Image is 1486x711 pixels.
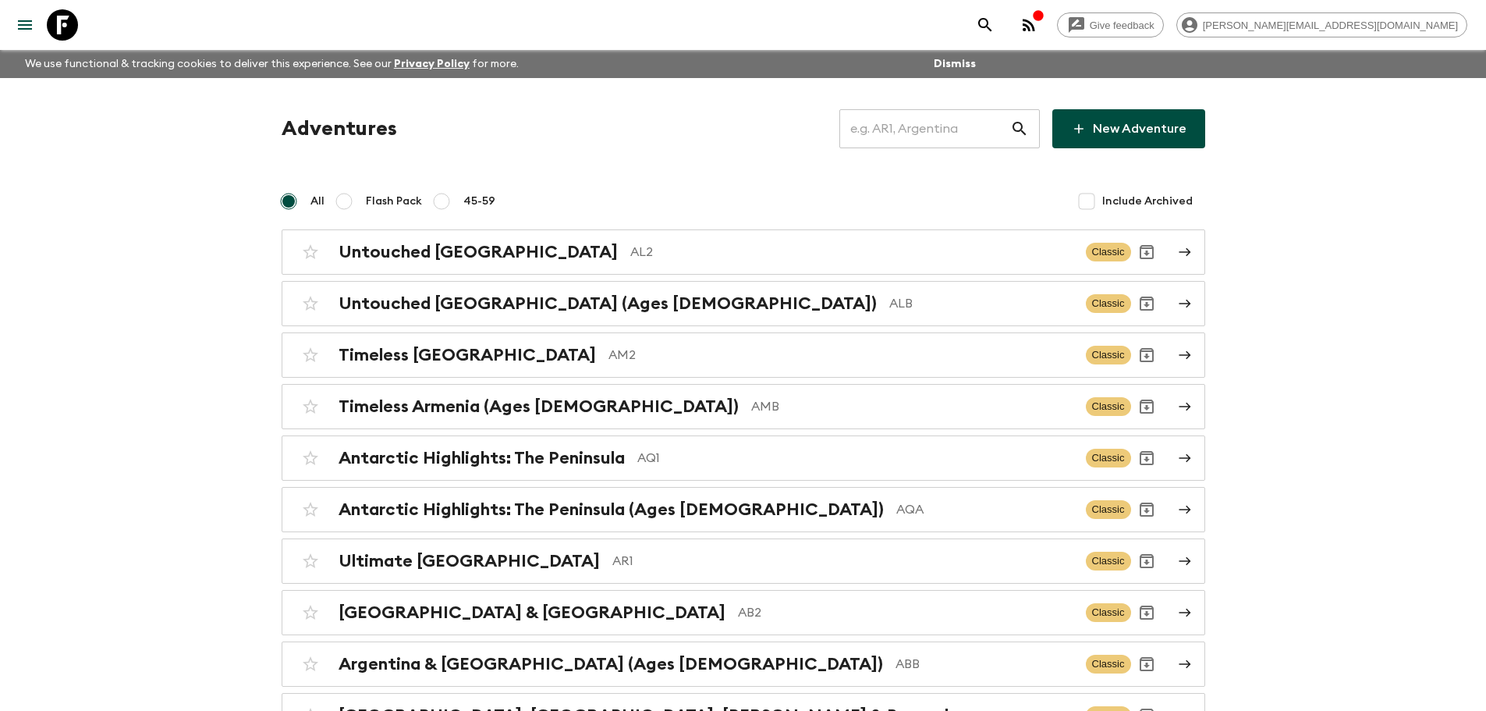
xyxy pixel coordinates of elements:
[738,603,1073,622] p: AB2
[339,396,739,417] h2: Timeless Armenia (Ages [DEMOGRAPHIC_DATA])
[339,448,625,468] h2: Antarctic Highlights: The Peninsula
[282,384,1205,429] a: Timeless Armenia (Ages [DEMOGRAPHIC_DATA])AMBClassicArchive
[9,9,41,41] button: menu
[1102,194,1193,209] span: Include Archived
[1131,546,1162,577] button: Archive
[1086,655,1131,674] span: Classic
[1086,500,1131,519] span: Classic
[1131,649,1162,680] button: Archive
[970,9,1001,41] button: search adventures
[282,590,1205,635] a: [GEOGRAPHIC_DATA] & [GEOGRAPHIC_DATA]AB2ClassicArchive
[282,281,1205,326] a: Untouched [GEOGRAPHIC_DATA] (Ages [DEMOGRAPHIC_DATA])ALBClassicArchive
[1131,340,1162,371] button: Archive
[282,539,1205,584] a: Ultimate [GEOGRAPHIC_DATA]AR1ClassicArchive
[19,50,525,78] p: We use functional & tracking cookies to deliver this experience. See our for more.
[1081,20,1163,31] span: Give feedback
[339,654,883,674] h2: Argentina & [GEOGRAPHIC_DATA] (Ages [DEMOGRAPHIC_DATA])
[1086,346,1131,364] span: Classic
[1052,109,1205,148] a: New Adventure
[1086,294,1131,313] span: Classic
[637,449,1073,467] p: AQ1
[339,293,877,314] h2: Untouched [GEOGRAPHIC_DATA] (Ages [DEMOGRAPHIC_DATA])
[310,194,325,209] span: All
[1131,236,1162,268] button: Archive
[282,332,1205,378] a: Timeless [GEOGRAPHIC_DATA]AM2ClassicArchive
[1176,12,1467,37] div: [PERSON_NAME][EMAIL_ADDRESS][DOMAIN_NAME]
[1086,243,1131,261] span: Classic
[839,107,1010,151] input: e.g. AR1, Argentina
[366,194,422,209] span: Flash Pack
[1131,494,1162,525] button: Archive
[463,194,495,209] span: 45-59
[339,242,618,262] h2: Untouched [GEOGRAPHIC_DATA]
[896,500,1073,519] p: AQA
[1131,288,1162,319] button: Archive
[930,53,980,75] button: Dismiss
[1057,12,1164,37] a: Give feedback
[1086,603,1131,622] span: Classic
[282,487,1205,532] a: Antarctic Highlights: The Peninsula (Ages [DEMOGRAPHIC_DATA])AQAClassicArchive
[1194,20,1466,31] span: [PERSON_NAME][EMAIL_ADDRESS][DOMAIN_NAME]
[339,551,600,571] h2: Ultimate [GEOGRAPHIC_DATA]
[282,229,1205,275] a: Untouched [GEOGRAPHIC_DATA]AL2ClassicArchive
[751,397,1073,416] p: AMB
[1086,552,1131,571] span: Classic
[630,243,1073,261] p: AL2
[282,113,397,144] h1: Adventures
[339,603,725,623] h2: [GEOGRAPHIC_DATA] & [GEOGRAPHIC_DATA]
[1131,597,1162,628] button: Archive
[394,59,470,69] a: Privacy Policy
[1086,449,1131,467] span: Classic
[896,655,1073,674] p: ABB
[282,642,1205,687] a: Argentina & [GEOGRAPHIC_DATA] (Ages [DEMOGRAPHIC_DATA])ABBClassicArchive
[612,552,1073,571] p: AR1
[608,346,1073,364] p: AM2
[1131,443,1162,474] button: Archive
[889,294,1073,313] p: ALB
[339,499,884,520] h2: Antarctic Highlights: The Peninsula (Ages [DEMOGRAPHIC_DATA])
[1131,391,1162,422] button: Archive
[339,345,596,365] h2: Timeless [GEOGRAPHIC_DATA]
[282,435,1205,481] a: Antarctic Highlights: The PeninsulaAQ1ClassicArchive
[1086,397,1131,416] span: Classic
